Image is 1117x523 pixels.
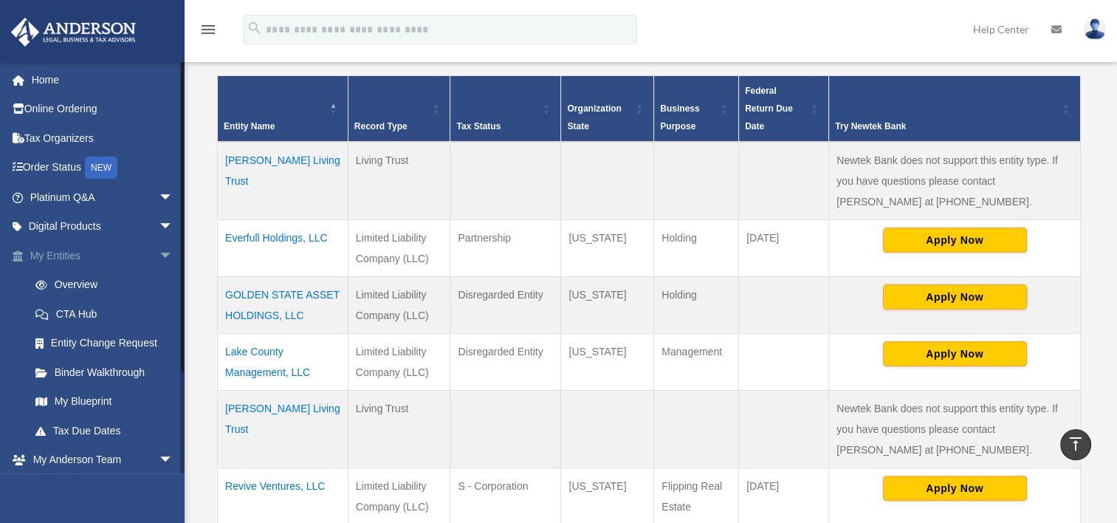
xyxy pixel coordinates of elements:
td: Newtek Bank does not support this entity type. If you have questions please contact [PERSON_NAME]... [829,390,1081,468]
i: search [247,20,263,36]
a: Online Ordering [10,95,196,124]
th: Tax Status: Activate to sort [450,75,561,142]
td: GOLDEN STATE ASSET HOLDINGS, LLC [218,276,348,333]
td: Limited Liability Company (LLC) [348,219,450,276]
i: vertical_align_top [1067,435,1085,453]
a: Tax Due Dates [21,416,196,445]
th: Try Newtek Bank : Activate to sort [829,75,1081,142]
span: Federal Return Due Date [745,86,793,131]
td: [US_STATE] [561,276,654,333]
th: Entity Name: Activate to invert sorting [218,75,348,142]
th: Record Type: Activate to sort [348,75,450,142]
span: Organization State [567,103,621,131]
td: Disregarded Entity [450,276,561,333]
img: Anderson Advisors Platinum Portal [7,18,140,47]
td: Limited Liability Company (LLC) [348,276,450,333]
span: Record Type [354,121,408,131]
a: My Anderson Teamarrow_drop_down [10,445,196,475]
td: Lake County Management, LLC [218,333,348,390]
a: Overview [21,270,188,300]
td: Limited Liability Company (LLC) [348,333,450,390]
a: Binder Walkthrough [21,358,196,387]
div: Try Newtek Bank [835,117,1058,135]
i: menu [199,21,217,38]
a: menu [199,26,217,38]
td: [DATE] [739,219,829,276]
a: Digital Productsarrow_drop_down [10,212,196,242]
a: vertical_align_top [1060,429,1091,460]
th: Organization State: Activate to sort [561,75,654,142]
span: Entity Name [224,121,275,131]
a: My Entitiesarrow_drop_down [10,241,196,270]
span: arrow_drop_down [159,212,188,242]
span: arrow_drop_down [159,445,188,476]
span: arrow_drop_down [159,182,188,213]
td: Newtek Bank does not support this entity type. If you have questions please contact [PERSON_NAME]... [829,142,1081,220]
td: Holding [654,219,739,276]
td: Partnership [450,219,561,276]
th: Federal Return Due Date: Activate to sort [739,75,829,142]
a: Home [10,65,196,95]
a: Order StatusNEW [10,153,196,183]
a: My Blueprint [21,387,196,417]
button: Apply Now [883,341,1027,366]
span: Business Purpose [660,103,699,131]
span: Tax Status [456,121,501,131]
button: Apply Now [883,476,1027,501]
td: Living Trust [348,142,450,220]
td: [US_STATE] [561,219,654,276]
button: Apply Now [883,284,1027,310]
th: Business Purpose: Activate to sort [654,75,739,142]
a: Tax Organizers [10,123,196,153]
a: CTA Hub [21,299,196,329]
td: Everfull Holdings, LLC [218,219,348,276]
td: [PERSON_NAME] Living Trust [218,390,348,468]
td: Management [654,333,739,390]
div: NEW [85,157,117,179]
td: [PERSON_NAME] Living Trust [218,142,348,220]
a: Platinum Q&Aarrow_drop_down [10,182,196,212]
a: Entity Change Request [21,329,196,358]
td: Disregarded Entity [450,333,561,390]
td: Living Trust [348,390,450,468]
td: Holding [654,276,739,333]
img: User Pic [1084,18,1106,40]
span: arrow_drop_down [159,241,188,271]
button: Apply Now [883,228,1027,253]
td: [US_STATE] [561,333,654,390]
